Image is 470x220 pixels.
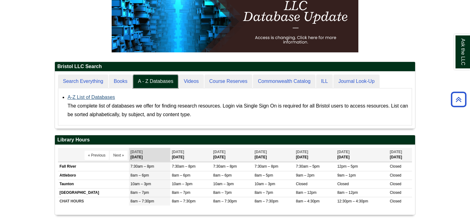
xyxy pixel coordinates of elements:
[296,182,307,186] span: Closed
[316,75,333,88] a: ILL
[133,75,178,88] a: A - Z Databases
[68,95,115,100] a: A-Z List of Databases
[170,148,212,162] th: [DATE]
[296,173,315,177] span: 9am – 2pm
[130,182,151,186] span: 10am – 3pm
[172,173,190,177] span: 8am – 6pm
[337,150,350,154] span: [DATE]
[254,173,273,177] span: 8am – 5pm
[296,190,317,195] span: 8am – 12pm
[254,150,267,154] span: [DATE]
[254,182,275,186] span: 10am – 3pm
[68,102,409,119] div: The complete list of databases we offer for finding research resources. Login via Single Sign On ...
[172,150,184,154] span: [DATE]
[390,182,401,186] span: Closed
[254,190,273,195] span: 8am – 7pm
[390,150,402,154] span: [DATE]
[58,188,129,197] td: [GEOGRAPHIC_DATA]
[390,164,401,169] span: Closed
[337,190,358,195] span: 8am – 12pm
[58,162,129,171] td: Fall River
[172,199,196,203] span: 8am – 7:30pm
[390,190,401,195] span: Closed
[390,173,401,177] span: Closed
[130,199,154,203] span: 8am – 7:30pm
[58,197,129,206] td: CHAT HOURS
[333,75,379,88] a: Journal Look-Up
[213,173,232,177] span: 8am – 6pm
[296,164,320,169] span: 7:30am – 5pm
[337,173,356,177] span: 9am – 1pm
[213,190,232,195] span: 8am – 7pm
[254,199,278,203] span: 8am – 7:30pm
[85,151,109,160] button: « Previous
[55,62,415,71] h2: Bristol LLC Search
[172,164,196,169] span: 7:30am – 8pm
[172,190,190,195] span: 8am – 7pm
[388,148,412,162] th: [DATE]
[130,150,143,154] span: [DATE]
[449,95,468,104] a: Back to Top
[204,75,253,88] a: Course Reserves
[390,199,401,203] span: Closed
[130,164,154,169] span: 7:30am – 8pm
[55,135,415,145] h2: Library Hours
[58,75,108,88] a: Search Everything
[130,173,149,177] span: 8am – 6pm
[212,148,253,162] th: [DATE]
[296,150,308,154] span: [DATE]
[295,148,336,162] th: [DATE]
[110,151,127,160] button: Next »
[172,182,192,186] span: 10am – 3pm
[337,199,368,203] span: 12:30pm – 4:30pm
[337,164,358,169] span: 12pm – 5pm
[296,199,320,203] span: 8am – 4:30pm
[213,199,237,203] span: 8am – 7:30pm
[254,164,278,169] span: 7:30am – 8pm
[130,190,149,195] span: 8am – 7pm
[179,75,204,88] a: Videos
[213,150,225,154] span: [DATE]
[213,164,237,169] span: 7:30am – 8pm
[253,75,315,88] a: Commonwealth Catalog
[109,75,132,88] a: Books
[213,182,234,186] span: 10am – 3pm
[337,182,349,186] span: Closed
[336,148,388,162] th: [DATE]
[129,148,170,162] th: [DATE]
[58,180,129,188] td: Taunton
[58,171,129,180] td: Attleboro
[253,148,294,162] th: [DATE]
